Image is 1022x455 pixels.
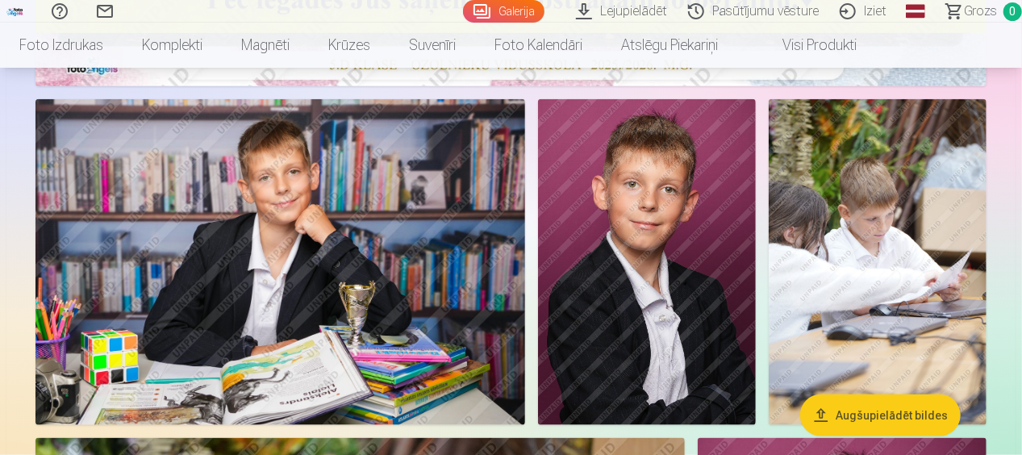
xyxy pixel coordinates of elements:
a: Visi produkti [737,23,876,68]
a: Komplekti [123,23,222,68]
a: Foto kalendāri [475,23,602,68]
a: Krūzes [309,23,390,68]
a: Atslēgu piekariņi [602,23,737,68]
img: /fa1 [6,6,24,16]
a: Magnēti [222,23,309,68]
span: Grozs [964,2,997,21]
button: Augšupielādēt bildes [800,394,961,436]
span: 0 [1003,2,1022,21]
a: Suvenīri [390,23,475,68]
